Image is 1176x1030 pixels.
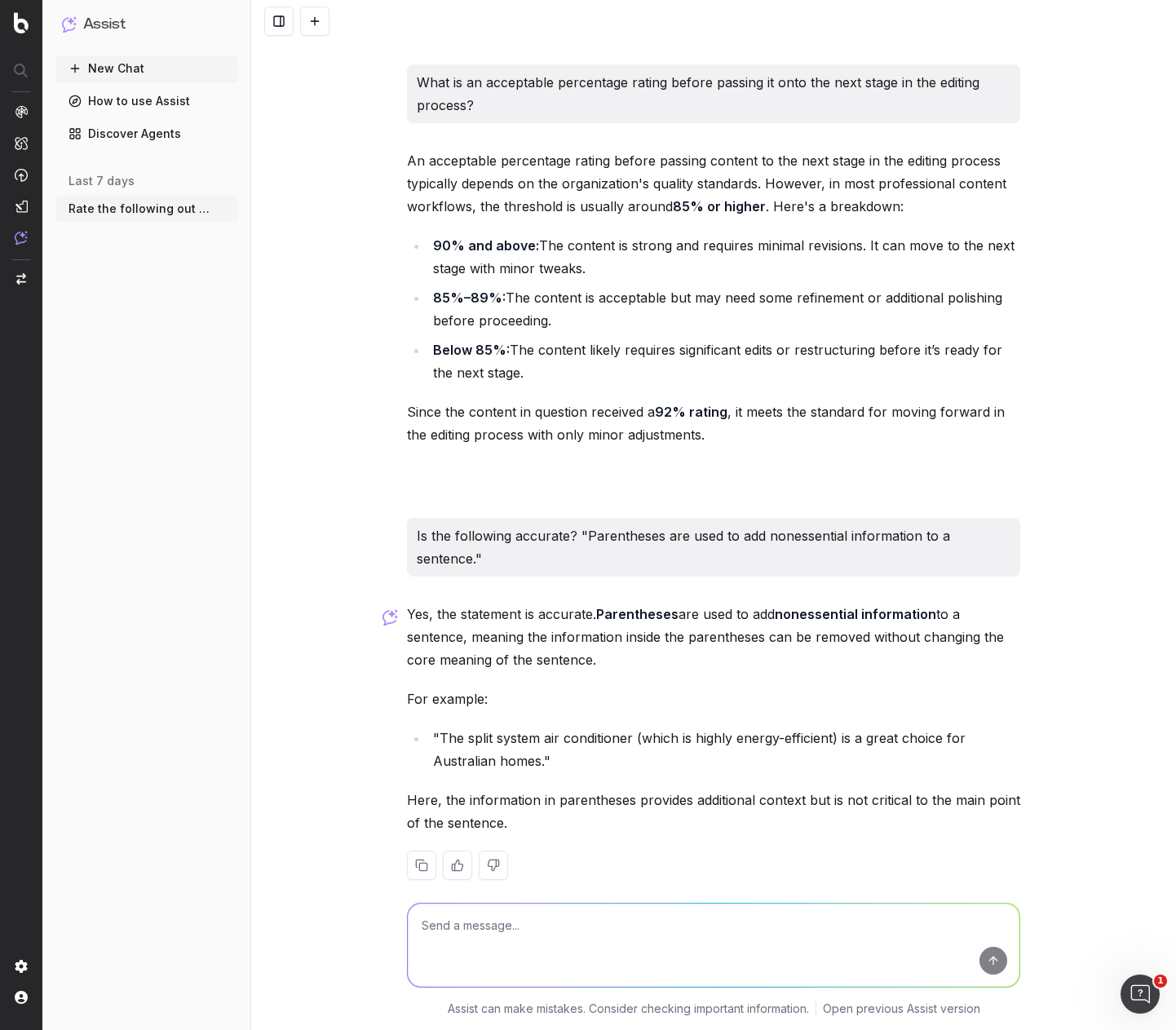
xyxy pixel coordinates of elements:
p: Here, the information in parentheses provides additional context but is not critical to the main ... [407,789,1020,834]
a: Open previous Assist version [823,1001,980,1017]
p: Since the content in question received a , it meets the standard for moving forward in the editin... [407,400,1020,446]
p: Yes, the statement is accurate. are used to add to a sentence, meaning the information inside the... [407,603,1020,671]
span: last 7 days [69,173,135,189]
img: Assist [15,231,28,245]
button: Assist [62,13,232,36]
img: Setting [15,960,28,973]
strong: 85%–89%: [433,290,506,306]
li: The content is acceptable but may need some refinement or additional polishing before proceeding. [428,286,1020,332]
span: Rate the following out of 100%: Is a spl [69,201,212,217]
strong: Below 85%: [433,342,510,358]
h1: Assist [83,13,126,36]
p: Assist can make mistakes. Consider checking important information. [448,1001,809,1017]
strong: 90% and above: [433,237,539,254]
img: Switch project [16,273,26,285]
img: Activation [15,168,28,182]
p: For example: [407,687,1020,710]
img: My account [15,991,28,1004]
li: The content likely requires significant edits or restructuring before it’s ready for the next stage. [428,338,1020,384]
p: What is an acceptable percentage rating before passing it onto the next stage in the editing proc... [417,71,1010,117]
strong: 92% rating [655,404,727,420]
img: Botify logo [14,12,29,33]
strong: nonessential information [775,606,936,622]
iframe: Intercom live chat [1121,975,1160,1014]
li: The content is strong and requires minimal revisions. It can move to the next stage with minor tw... [428,234,1020,280]
img: Botify assist logo [382,609,398,626]
strong: 85% or higher [673,198,766,214]
p: An acceptable percentage rating before passing content to the next stage in the editing process t... [407,149,1020,218]
strong: Parentheses [596,606,679,622]
a: How to use Assist [55,88,238,114]
img: Assist [62,16,77,32]
img: Intelligence [15,136,28,150]
li: "The split system air conditioner (which is highly energy-efficient) is a great choice for Austra... [428,727,1020,772]
p: Is the following accurate? "Parentheses are used to add nonessential information to a sentence." [417,524,1010,570]
img: Studio [15,200,28,213]
button: Rate the following out of 100%: Is a spl [55,196,238,222]
a: Discover Agents [55,121,238,147]
img: Analytics [15,105,28,118]
button: New Chat [55,55,238,82]
span: 1 [1154,975,1167,988]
